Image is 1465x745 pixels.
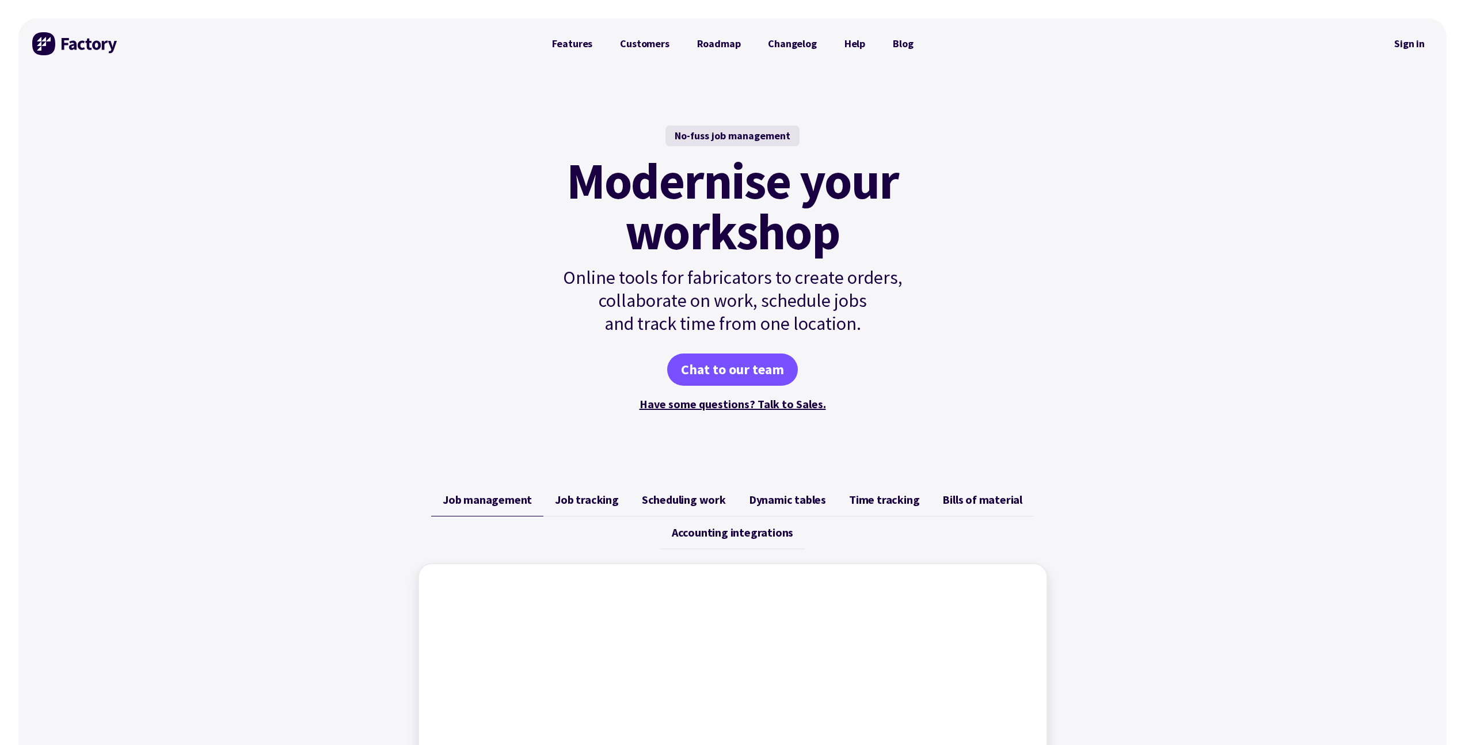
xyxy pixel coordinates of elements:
span: Accounting integrations [672,526,793,539]
a: Features [538,32,607,55]
a: Blog [879,32,927,55]
nav: Secondary Navigation [1386,31,1433,57]
span: Bills of material [942,493,1022,507]
a: Sign in [1386,31,1433,57]
mark: Modernise your workshop [566,155,899,257]
span: Dynamic tables [749,493,826,507]
span: Time tracking [849,493,919,507]
img: Factory [32,32,119,55]
p: Online tools for fabricators to create orders, collaborate on work, schedule jobs and track time ... [538,266,927,335]
a: Help [831,32,879,55]
a: Changelog [754,32,830,55]
a: Chat to our team [667,354,798,386]
span: Job management [443,493,532,507]
a: Have some questions? Talk to Sales. [640,397,826,411]
div: No-fuss job management [665,126,800,146]
nav: Primary Navigation [538,32,927,55]
span: Scheduling work [642,493,726,507]
span: Job tracking [555,493,619,507]
a: Roadmap [683,32,755,55]
a: Customers [606,32,683,55]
